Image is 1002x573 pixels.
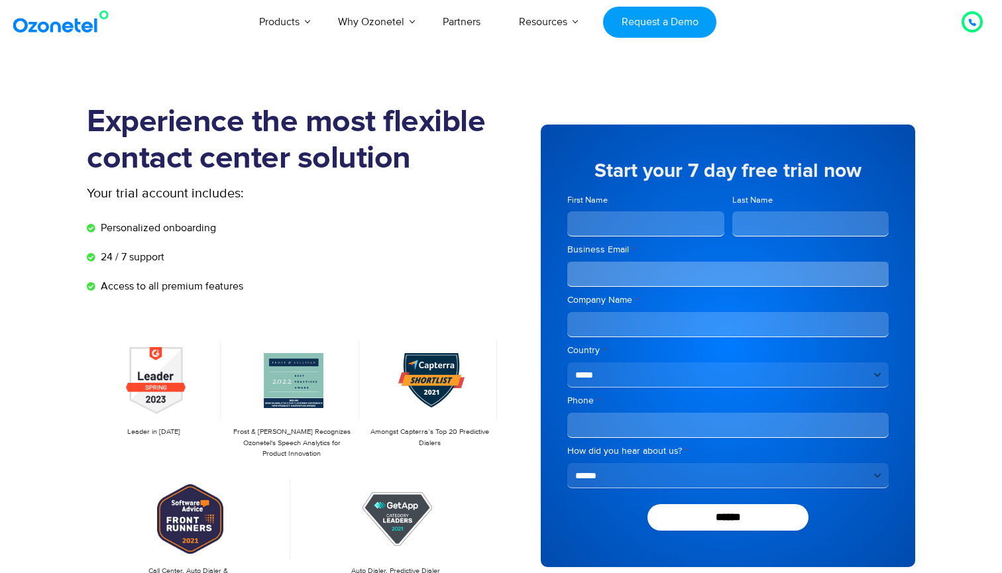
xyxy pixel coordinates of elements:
span: 24 / 7 support [97,249,164,265]
h1: Experience the most flexible contact center solution [87,104,501,177]
p: Amongst Capterra’s Top 20 Predictive Dialers [370,427,490,448]
span: Access to all premium features [97,278,243,294]
label: Company Name [567,293,889,307]
label: First Name [567,194,724,207]
label: Country [567,344,889,357]
p: Your trial account includes: [87,183,402,203]
label: Last Name [732,194,889,207]
p: Frost & [PERSON_NAME] Recognizes Ozonetel's Speech Analytics for Product Innovation [231,427,352,460]
label: Business Email [567,243,889,256]
span: Personalized onboarding [97,220,216,236]
a: Request a Demo [603,7,716,38]
label: How did you hear about us? [567,444,889,458]
label: Phone [567,394,889,407]
p: Leader in [DATE] [93,427,214,438]
h5: Start your 7 day free trial now [567,161,889,181]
